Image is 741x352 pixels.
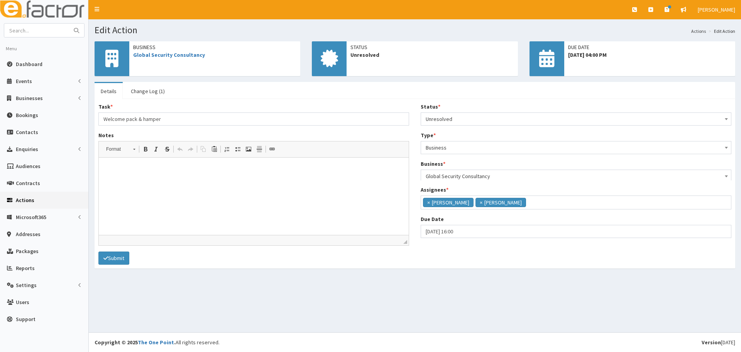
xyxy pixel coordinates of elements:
label: Business [421,160,445,168]
a: The One Point [138,339,174,346]
span: × [480,199,482,206]
span: Settings [16,282,37,289]
a: Details [95,83,123,99]
span: Support [16,316,36,323]
a: Copy (Ctrl+C) [198,144,209,154]
span: Business [421,141,731,154]
input: Search... [4,24,69,37]
span: Due Date [568,43,731,51]
span: Businesses [16,95,43,102]
a: Undo (Ctrl+Z) [174,144,185,154]
a: Bold (Ctrl+B) [140,144,151,154]
span: Reports [16,265,35,272]
button: Submit [98,252,129,265]
label: Task [98,103,113,111]
strong: Copyright © 2025 . [95,339,176,346]
span: Enquiries [16,146,38,153]
span: Global Security Consultancy [421,170,731,183]
span: Audiences [16,163,41,170]
a: Insert/Remove Bulleted List [232,144,243,154]
span: Actions [16,197,34,204]
span: × [427,199,430,206]
li: Edit Action [707,28,735,34]
label: Type [421,131,436,139]
div: [DATE] [702,338,735,346]
a: Image [243,144,254,154]
span: Unresolved [421,112,731,126]
span: Users [16,299,29,306]
a: Link (Ctrl+L) [267,144,277,154]
h1: Edit Action [95,25,735,35]
span: Contracts [16,180,40,187]
span: Addresses [16,231,41,238]
a: Actions [691,28,706,34]
span: [PERSON_NAME] [698,6,735,13]
label: Notes [98,131,114,139]
label: Status [421,103,440,111]
a: Paste (Ctrl+V) [209,144,220,154]
a: Italic (Ctrl+I) [151,144,162,154]
iframe: Rich Text Editor, notes [99,158,409,235]
b: Version [702,339,721,346]
span: Events [16,78,32,85]
span: Status [350,43,514,51]
a: Insert/Remove Numbered List [222,144,232,154]
span: Microsoft365 [16,214,46,221]
span: Dashboard [16,61,42,68]
span: [DATE] 04:00 PM [568,51,731,59]
span: Unresolved [350,51,514,59]
a: Global Security Consultancy [133,51,205,58]
span: Business [133,43,296,51]
li: Laura Bradshaw [423,198,474,207]
span: Business [426,142,726,153]
label: Assignees [421,186,448,194]
li: Jessica Carrington [475,198,526,207]
span: Format [102,144,129,154]
a: Format [102,144,139,155]
a: Strike Through [162,144,173,154]
span: Packages [16,248,39,255]
a: Change Log (1) [125,83,171,99]
a: Redo (Ctrl+Y) [185,144,196,154]
span: Contacts [16,129,38,136]
span: Drag to resize [403,240,407,244]
footer: All rights reserved. [89,332,741,352]
span: Bookings [16,112,38,119]
span: Global Security Consultancy [426,171,726,182]
label: Due Date [421,215,444,223]
a: Insert Horizontal Line [254,144,265,154]
span: Unresolved [426,114,726,124]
